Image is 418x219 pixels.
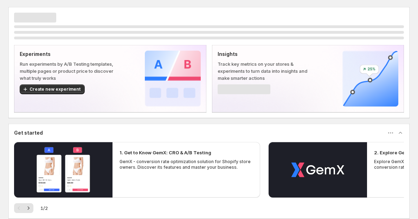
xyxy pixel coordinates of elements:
button: Create new experiment [20,84,85,94]
p: Insights [218,51,320,58]
p: Experiments [20,51,122,58]
h3: Get started [14,129,43,136]
span: Create new experiment [30,86,81,92]
button: Play video [14,142,112,198]
img: Insights [342,51,398,107]
p: Track key metrics on your stores & experiments to turn data into insights and make smarter actions [218,60,320,82]
p: Run experiments by A/B Testing templates, multiple pages or product price to discover what truly ... [20,60,122,82]
span: 1 / 2 [40,205,48,212]
p: GemX - conversion rate optimization solution for Shopify store owners. Discover its features and ... [120,159,253,170]
button: Play video [269,142,367,198]
h2: 1. Get to Know GemX: CRO & A/B Testing [120,149,211,156]
img: Experiments [145,51,201,107]
button: Next [24,203,33,213]
nav: Pagination [14,203,33,213]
